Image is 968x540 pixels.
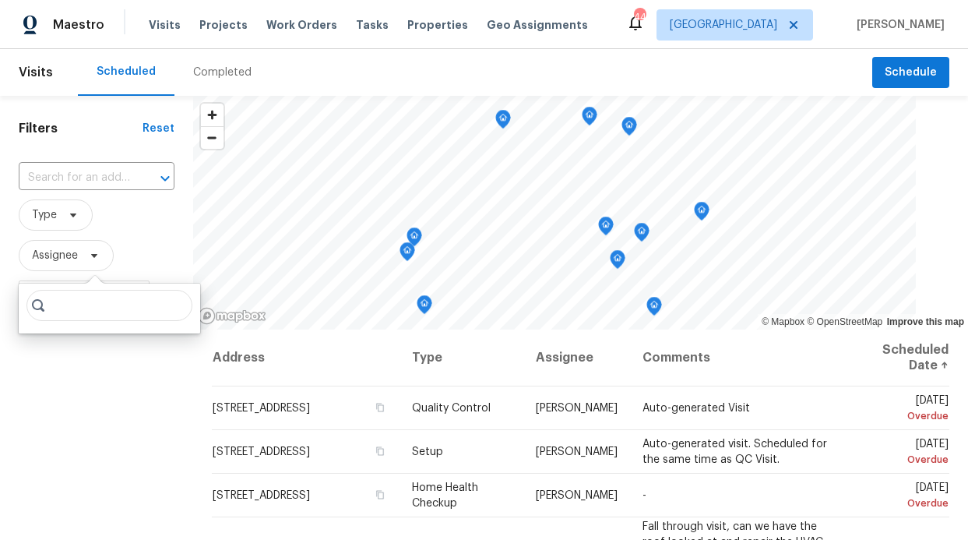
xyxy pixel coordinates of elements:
button: Copy Address [373,488,387,502]
a: Mapbox homepage [198,307,266,325]
span: Auto-generated Visit [642,403,750,414]
a: Improve this map [887,316,964,327]
button: Open [154,168,176,189]
div: Map marker [400,242,415,266]
span: Type [32,207,57,223]
div: 44 [634,9,645,25]
h1: Filters [19,121,143,136]
th: Assignee [523,330,630,386]
div: Overdue [864,452,949,468]
span: Home Health Checkup [412,482,478,509]
th: Scheduled Date ↑ [851,330,949,386]
div: Map marker [407,228,422,252]
div: Map marker [598,217,614,241]
canvas: Map [193,96,916,330]
span: Visits [19,55,53,90]
span: [DATE] [864,395,949,424]
div: Overdue [864,496,949,511]
button: Copy Address [373,444,387,458]
span: [PERSON_NAME] [536,446,618,457]
button: Copy Address [373,401,387,415]
span: Geo Assignments [487,17,588,33]
div: Map marker [610,250,625,274]
th: Type [400,330,523,386]
span: [PERSON_NAME] [536,490,618,501]
a: Mapbox [762,316,804,327]
span: [PERSON_NAME] [536,403,618,414]
span: [STREET_ADDRESS] [213,446,310,457]
a: OpenStreetMap [807,316,882,327]
div: Map marker [621,117,637,141]
button: Zoom in [201,104,224,126]
span: Maestro [53,17,104,33]
div: Completed [193,65,252,80]
div: Map marker [634,223,649,247]
span: Quality Control [412,403,491,414]
span: Setup [412,446,443,457]
span: Work Orders [266,17,337,33]
span: [DATE] [864,439,949,468]
span: [DATE] [864,482,949,511]
span: Tasks [356,19,389,30]
div: Map marker [646,297,662,321]
th: Address [212,330,400,386]
span: Schedule [885,63,937,83]
span: Auto-generated visit. Scheduled for the same time as QC Visit. [642,439,827,465]
div: Map marker [495,110,511,134]
span: Properties [407,17,468,33]
div: Reset [143,121,174,136]
span: - [642,490,646,501]
span: [STREET_ADDRESS] [213,403,310,414]
div: Scheduled [97,64,156,79]
th: Comments [630,330,851,386]
span: Assignee [32,248,78,263]
span: [STREET_ADDRESS] [213,490,310,501]
button: Zoom out [201,126,224,149]
div: Overdue [864,408,949,424]
input: Search for an address... [19,166,131,190]
div: Map marker [694,202,709,226]
span: [PERSON_NAME] [850,17,945,33]
div: Map marker [417,295,432,319]
button: Schedule [872,57,949,89]
div: Map marker [582,107,597,131]
span: Visits [149,17,181,33]
span: Projects [199,17,248,33]
span: [GEOGRAPHIC_DATA] [670,17,777,33]
span: Zoom out [201,127,224,149]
